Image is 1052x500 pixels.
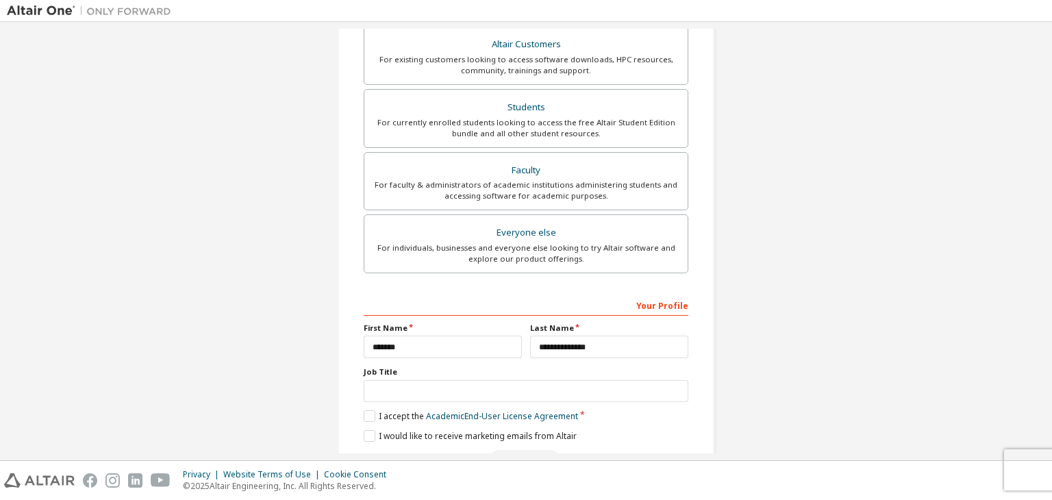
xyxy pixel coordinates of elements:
div: Read and acccept EULA to continue [364,450,688,471]
img: altair_logo.svg [4,473,75,488]
img: youtube.svg [151,473,171,488]
a: Academic End-User License Agreement [426,410,578,422]
label: First Name [364,323,522,334]
div: Cookie Consent [324,469,394,480]
p: © 2025 Altair Engineering, Inc. All Rights Reserved. [183,480,394,492]
div: For individuals, businesses and everyone else looking to try Altair software and explore our prod... [373,242,679,264]
div: Your Profile [364,294,688,316]
label: Last Name [530,323,688,334]
img: instagram.svg [105,473,120,488]
div: For faculty & administrators of academic institutions administering students and accessing softwa... [373,179,679,201]
label: I would like to receive marketing emails from Altair [364,430,577,442]
div: For currently enrolled students looking to access the free Altair Student Edition bundle and all ... [373,117,679,139]
div: Website Terms of Use [223,469,324,480]
img: Altair One [7,4,178,18]
label: Job Title [364,366,688,377]
div: Everyone else [373,223,679,242]
img: facebook.svg [83,473,97,488]
img: linkedin.svg [128,473,142,488]
div: Students [373,98,679,117]
div: Altair Customers [373,35,679,54]
div: Privacy [183,469,223,480]
label: I accept the [364,410,578,422]
div: For existing customers looking to access software downloads, HPC resources, community, trainings ... [373,54,679,76]
div: Faculty [373,161,679,180]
